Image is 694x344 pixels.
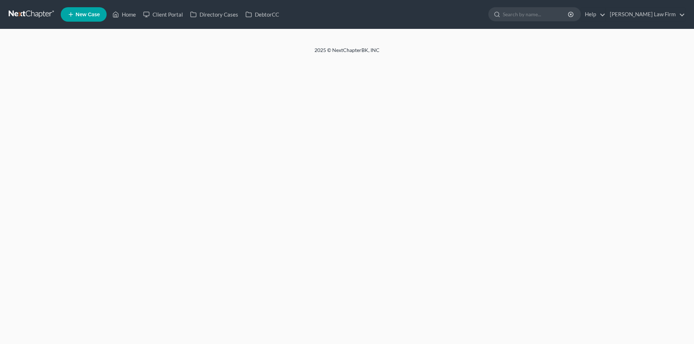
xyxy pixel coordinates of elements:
div: 2025 © NextChapterBK, INC [141,47,553,60]
a: Client Portal [140,8,187,21]
a: [PERSON_NAME] Law Firm [606,8,685,21]
a: Help [581,8,605,21]
a: DebtorCC [242,8,283,21]
input: Search by name... [503,8,569,21]
a: Home [109,8,140,21]
span: New Case [76,12,100,17]
a: Directory Cases [187,8,242,21]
